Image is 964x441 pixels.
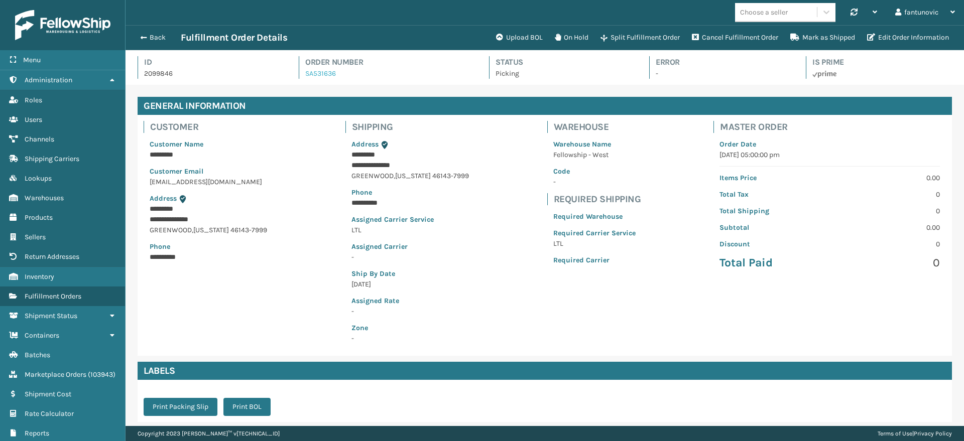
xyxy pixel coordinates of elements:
[600,35,608,42] i: Split Fulfillment Order
[223,398,271,416] button: Print BOL
[692,34,699,41] i: Cancel Fulfillment Order
[496,56,631,68] h4: Status
[25,351,50,359] span: Batches
[150,241,267,252] p: Phone
[25,409,74,418] span: Rate Calculator
[25,135,54,143] span: Channels
[553,255,636,265] p: Required Carrier
[656,68,788,79] p: -
[25,155,79,163] span: Shipping Carriers
[192,226,193,234] span: ,
[25,194,64,202] span: Warehouses
[719,239,823,249] p: Discount
[25,390,71,398] span: Shipment Cost
[351,187,469,198] p: Phone
[351,241,469,252] p: Assigned Carrier
[394,172,395,180] span: ,
[836,255,940,270] p: 0
[351,323,469,343] span: -
[554,121,642,133] h4: Warehouse
[351,172,394,180] span: GREENWOOD
[554,193,642,205] h4: Required Shipping
[351,214,469,225] p: Assigned Carrier Service
[351,306,469,317] p: -
[553,150,636,160] p: Fellowship - West
[25,213,53,222] span: Products
[351,252,469,262] p: -
[790,34,799,41] i: Mark as Shipped
[719,222,823,233] p: Subtotal
[25,292,81,301] span: Fulfillment Orders
[351,296,469,306] p: Assigned Rate
[867,34,875,41] i: Edit
[719,206,823,216] p: Total Shipping
[23,56,41,64] span: Menu
[914,430,952,437] a: Privacy Policy
[490,28,549,48] button: Upload BOL
[351,225,469,235] p: LTL
[15,10,110,40] img: logo
[150,177,267,187] p: [EMAIL_ADDRESS][DOMAIN_NAME]
[25,233,46,241] span: Sellers
[719,150,940,160] p: [DATE] 05:00:00 pm
[686,28,784,48] button: Cancel Fulfillment Order
[351,279,469,289] p: [DATE]
[553,211,636,222] p: Required Warehouse
[836,173,940,183] p: 0.00
[553,238,636,249] p: LTL
[553,177,636,187] p: -
[25,115,42,124] span: Users
[553,139,636,150] p: Warehouse Name
[351,323,469,333] p: Zone
[553,166,636,177] p: Code
[150,139,267,150] p: Customer Name
[25,312,77,320] span: Shipment Status
[88,370,115,379] span: ( 103943 )
[150,226,192,234] span: GREENWOOD
[25,252,79,261] span: Return Addresses
[138,97,952,115] h4: General Information
[25,272,54,281] span: Inventory
[553,228,636,238] p: Required Carrier Service
[656,56,788,68] h4: Error
[836,189,940,200] p: 0
[230,226,267,234] span: 46143-7999
[555,34,561,41] i: On Hold
[150,166,267,177] p: Customer Email
[181,32,287,44] h3: Fulfillment Order Details
[351,268,469,279] p: Ship By Date
[719,255,823,270] p: Total Paid
[25,174,52,183] span: Lookups
[138,362,952,380] h4: Labels
[719,189,823,200] p: Total Tax
[150,121,273,133] h4: Customer
[496,34,503,41] i: Upload BOL
[305,56,471,68] h4: Order Number
[878,430,912,437] a: Terms of Use
[836,206,940,216] p: 0
[25,331,59,340] span: Containers
[144,398,217,416] button: Print Packing Slip
[25,429,49,437] span: Reports
[719,139,940,150] p: Order Date
[25,76,72,84] span: Administration
[138,426,280,441] p: Copyright 2023 [PERSON_NAME]™ v [TECHNICAL_ID]
[305,69,336,78] a: SA531636
[351,140,379,149] span: Address
[836,239,940,249] p: 0
[784,28,861,48] button: Mark as Shipped
[432,172,469,180] span: 46143-7999
[719,173,823,183] p: Items Price
[594,28,686,48] button: Split Fulfillment Order
[549,28,594,48] button: On Hold
[812,56,952,68] h4: Is Prime
[861,28,955,48] button: Edit Order Information
[135,33,181,42] button: Back
[740,7,788,18] div: Choose a seller
[352,121,475,133] h4: Shipping
[25,370,86,379] span: Marketplace Orders
[150,194,177,203] span: Address
[836,222,940,233] p: 0.00
[144,68,281,79] p: 2099846
[193,226,229,234] span: [US_STATE]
